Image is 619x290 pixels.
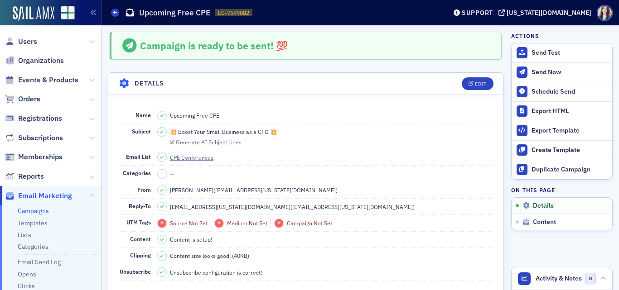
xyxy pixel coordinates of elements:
[18,258,61,266] a: Email Send Log
[139,7,210,18] h1: Upcoming Free CPE
[18,231,31,239] a: Lists
[170,138,242,146] button: Generate AI Subject Lines
[170,128,277,136] span: 💥 Boost Your Small Business as a CFO 💥
[532,68,608,76] div: Send Now
[512,82,612,101] button: Schedule Send
[533,202,554,210] span: Details
[532,146,608,154] div: Create Template
[5,56,64,66] a: Organizations
[18,75,78,85] span: Events & Products
[287,219,332,227] span: Campaign Not Set
[227,219,267,227] span: Medium Not Set
[511,186,613,194] h4: On this page
[512,62,612,82] button: Send Now
[132,128,151,135] span: Subject
[5,75,78,85] a: Events & Products
[512,140,612,160] a: Create Template
[160,171,163,177] span: –
[18,114,62,124] span: Registrations
[18,133,63,143] span: Subscriptions
[135,111,151,119] span: Name
[5,37,37,47] a: Users
[170,252,249,260] span: Content size looks good! (40KB)
[511,32,539,40] h4: Actions
[170,219,208,227] span: Source Not Set
[18,207,49,215] a: Campaigns
[176,140,242,145] div: Generate AI Subject Lines
[13,6,54,21] img: SailAMX
[532,88,608,96] div: Schedule Send
[18,191,72,201] span: Email Marketing
[512,121,612,140] a: Export Template
[462,9,493,17] div: Support
[5,171,44,181] a: Reports
[5,191,72,201] a: Email Marketing
[5,114,62,124] a: Registrations
[170,203,415,211] span: [EMAIL_ADDRESS][US_STATE][DOMAIN_NAME] ( [EMAIL_ADDRESS][US_STATE][DOMAIN_NAME] )
[507,9,591,17] div: [US_STATE][DOMAIN_NAME]
[123,169,151,176] span: Categories
[18,152,63,162] span: Memberships
[126,219,151,226] span: UTM Tags
[532,127,608,135] div: Export Template
[170,186,338,194] span: [PERSON_NAME] ( [EMAIL_ADDRESS][US_STATE][DOMAIN_NAME] )
[585,273,596,284] span: 0
[532,166,608,174] div: Duplicate Campaign
[54,6,75,21] a: View Homepage
[498,10,595,16] button: [US_STATE][DOMAIN_NAME]
[18,219,48,227] a: Templates
[5,94,40,104] a: Orders
[5,133,63,143] a: Subscriptions
[5,152,63,162] a: Memberships
[475,81,486,86] div: Edit
[170,111,219,119] span: Upcoming Free CPE
[532,107,608,115] div: Export HTML
[18,37,37,47] span: Users
[18,171,44,181] span: Reports
[126,153,151,160] span: Email List
[218,9,249,17] span: EC-7599082
[170,170,174,177] span: —
[18,56,64,66] span: Organizations
[512,43,612,62] button: Send Test
[130,235,151,242] span: Content
[135,79,164,88] h4: Details
[512,101,612,121] a: Export HTML
[18,270,36,278] a: Opens
[137,186,151,193] span: From
[61,6,75,20] img: SailAMX
[18,94,40,104] span: Orders
[129,202,151,209] span: Reply-To
[130,252,151,259] span: Clipping
[536,274,582,283] span: Activity & Notes
[512,160,612,179] button: Duplicate Campaign
[533,218,556,226] span: Content
[462,77,493,90] button: Edit
[170,235,212,243] span: Content is setup!
[597,5,613,21] span: Profile
[18,282,35,290] a: Clicks
[170,153,222,162] a: CPE Conferences
[532,49,608,57] div: Send Test
[18,242,48,251] a: Categories
[120,268,151,275] span: Unsubscribe
[170,268,262,276] span: Unsubscribe configuration is correct!
[140,39,288,52] span: Campaign is ready to be sent! 💯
